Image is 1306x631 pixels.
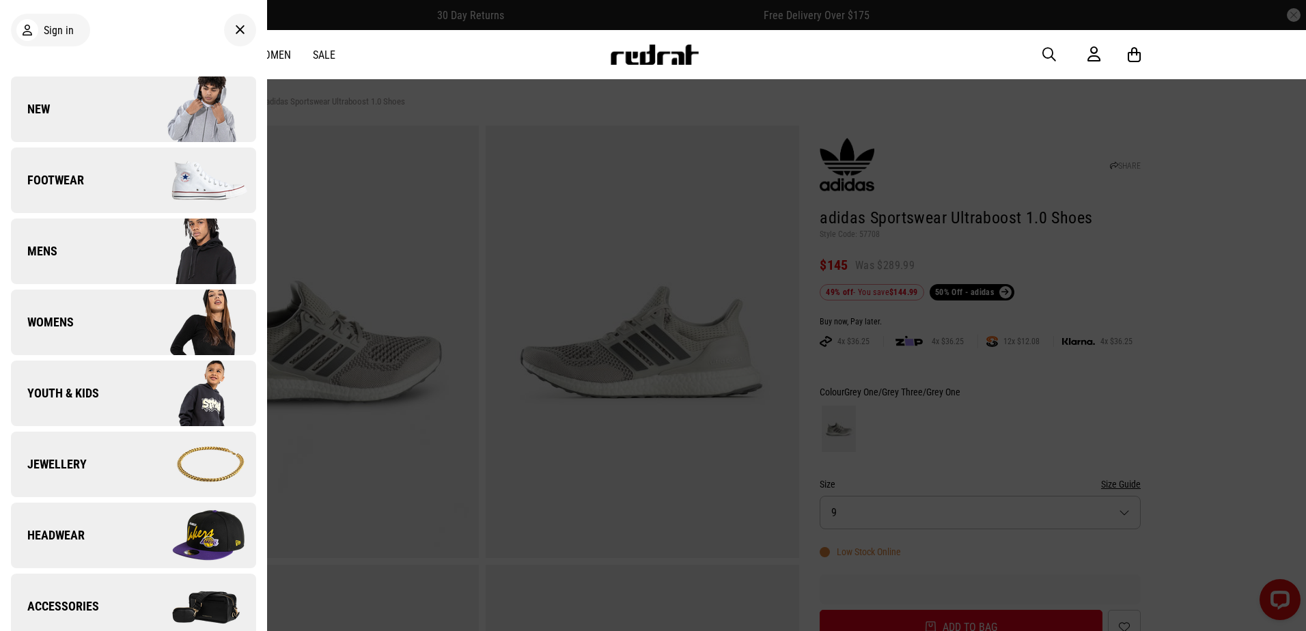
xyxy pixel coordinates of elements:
a: Youth & Kids Company [11,361,256,426]
span: Womens [11,314,74,331]
span: Mens [11,243,57,260]
span: Youth & Kids [11,385,99,402]
img: Company [133,288,255,356]
img: Company [133,501,255,570]
a: Footwear Company [11,148,256,213]
a: Women [255,48,291,61]
img: Company [133,146,255,214]
span: Accessories [11,598,99,615]
a: Mens Company [11,219,256,284]
button: Open LiveChat chat widget [11,5,52,46]
img: Company [133,359,255,427]
a: Jewellery Company [11,432,256,497]
span: Jewellery [11,456,87,473]
a: Womens Company [11,290,256,355]
img: Company [133,75,255,143]
a: New Company [11,76,256,142]
img: Redrat logo [609,44,699,65]
img: Company [133,430,255,499]
span: Sign in [44,24,74,37]
span: Headwear [11,527,85,544]
a: Sale [313,48,335,61]
img: Company [133,217,255,285]
a: Headwear Company [11,503,256,568]
span: New [11,101,50,117]
span: Footwear [11,172,84,188]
